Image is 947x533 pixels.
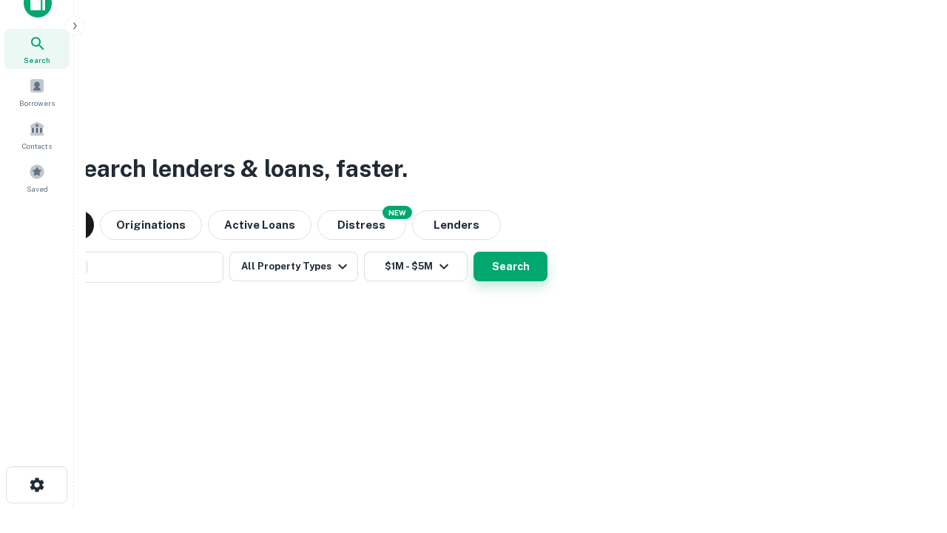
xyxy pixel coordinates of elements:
a: Search [4,29,70,69]
span: Contacts [22,140,52,152]
button: Originations [100,210,202,240]
button: $1M - $5M [364,252,468,281]
iframe: Chat Widget [873,367,947,438]
span: Search [24,54,50,66]
span: Saved [27,183,48,195]
button: Lenders [412,210,501,240]
a: Borrowers [4,72,70,112]
button: All Property Types [229,252,358,281]
h3: Search lenders & loans, faster. [67,151,408,187]
a: Saved [4,158,70,198]
a: Contacts [4,115,70,155]
button: Active Loans [208,210,311,240]
button: Search [473,252,547,281]
span: Borrowers [19,97,55,109]
button: Search distressed loans with lien and other non-mortgage details. [317,210,406,240]
div: NEW [382,206,412,219]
